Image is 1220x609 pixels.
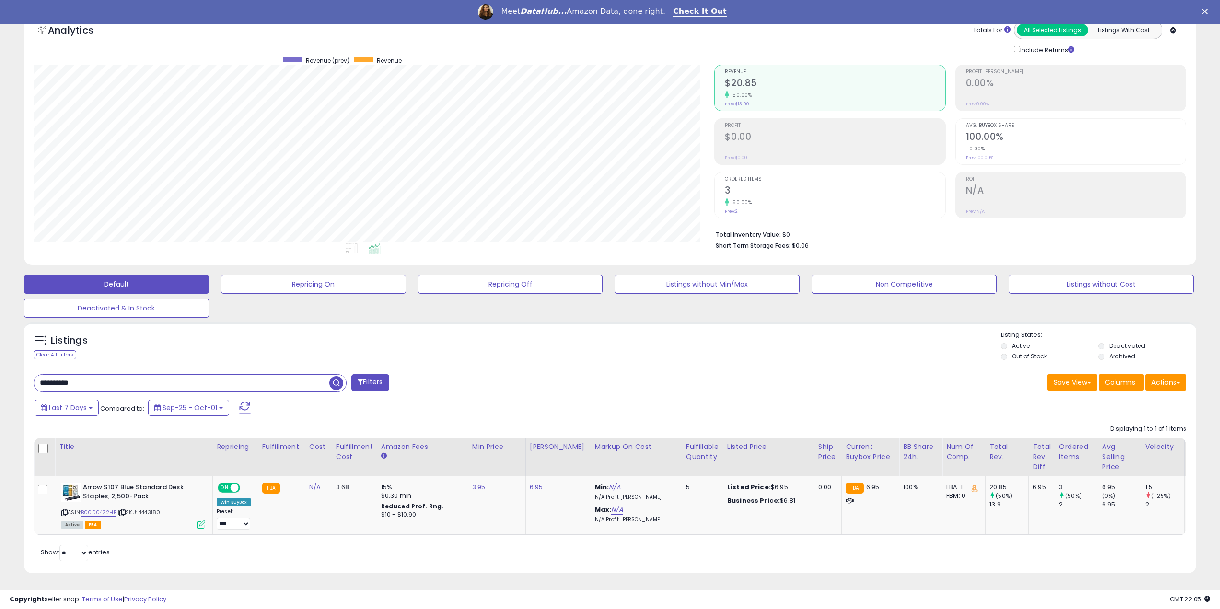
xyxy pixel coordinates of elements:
span: Last 7 Days [49,403,87,413]
span: OFF [239,484,254,492]
div: FBM: 0 [946,492,978,500]
b: Min: [595,483,609,492]
small: Prev: $0.00 [725,155,747,161]
div: Fulfillment Cost [336,442,373,462]
span: Sep-25 - Oct-01 [163,403,217,413]
span: Profit [PERSON_NAME] [966,69,1186,75]
a: B00004Z2HB [81,508,116,517]
div: Markup on Cost [595,442,678,452]
b: Business Price: [727,496,780,505]
a: N/A [309,483,321,492]
button: Filters [351,374,389,391]
b: Listed Price: [727,483,771,492]
div: ASIN: [61,483,205,528]
span: ROI [966,177,1186,182]
div: $10 - $10.90 [381,511,461,519]
div: Velocity [1145,442,1180,452]
div: Include Returns [1007,44,1086,55]
div: 6.95 [1033,483,1047,492]
img: Profile image for Georgie [478,4,493,20]
h2: N/A [966,185,1186,198]
div: 2 [1145,500,1184,509]
span: $0.06 [792,241,809,250]
div: Listed Price [727,442,810,452]
div: seller snap | | [10,595,166,604]
small: Prev: 2 [725,208,738,214]
button: Non Competitive [812,275,997,294]
small: (50%) [1065,492,1082,500]
div: $6.81 [727,496,807,505]
span: Show: entries [41,548,110,557]
label: Out of Stock [1012,352,1047,360]
small: 0.00% [966,145,985,152]
img: 51vTmistWpL._SL40_.jpg [61,483,81,502]
div: Avg Selling Price [1102,442,1137,472]
small: FBA [262,483,280,494]
p: N/A Profit [PERSON_NAME] [595,494,674,501]
div: Meet Amazon Data, done right. [501,7,665,16]
i: DataHub... [520,7,567,16]
button: Repricing On [221,275,406,294]
button: Default [24,275,209,294]
div: Current Buybox Price [846,442,895,462]
div: [PERSON_NAME] [530,442,587,452]
div: Cost [309,442,328,452]
small: Prev: 0.00% [966,101,989,107]
span: FBA [85,521,101,529]
button: Repricing Off [418,275,603,294]
small: Prev: 100.00% [966,155,993,161]
div: 1.5 [1145,483,1184,492]
small: 50.00% [729,199,752,206]
p: N/A Profit [PERSON_NAME] [595,517,674,523]
small: 50.00% [729,92,752,99]
button: All Selected Listings [1017,24,1088,36]
div: Title [59,442,209,452]
div: Repricing [217,442,254,452]
div: Min Price [472,442,522,452]
div: 5 [686,483,716,492]
button: Listings without Min/Max [615,275,800,294]
div: 0.00 [818,483,834,492]
div: Clear All Filters [34,350,76,359]
button: Actions [1145,374,1186,391]
a: 6.95 [530,483,543,492]
button: Listings without Cost [1009,275,1194,294]
span: Profit [725,123,945,128]
span: Ordered Items [725,177,945,182]
span: All listings currently available for purchase on Amazon [61,521,83,529]
b: Max: [595,505,612,514]
b: Arrow S107 Blue Standard Desk Staples, 2,500-Pack [83,483,199,503]
button: Sep-25 - Oct-01 [148,400,229,416]
div: Total Rev. Diff. [1033,442,1051,472]
div: Amazon Fees [381,442,464,452]
label: Active [1012,342,1030,350]
span: Revenue (prev) [306,57,349,65]
div: BB Share 24h. [903,442,938,462]
p: Listing States: [1001,331,1196,340]
b: Total Inventory Value: [716,230,781,239]
h2: 3 [725,185,945,198]
div: 15% [381,483,461,492]
small: Amazon Fees. [381,452,387,460]
div: 100% [903,483,935,492]
a: Terms of Use [82,595,123,604]
div: 3 [1059,483,1098,492]
div: FBA: 1 [946,483,978,492]
label: Deactivated [1109,342,1145,350]
small: FBA [846,483,863,494]
div: Fulfillable Quantity [686,442,719,462]
small: (-25%) [1151,492,1171,500]
div: Ordered Items [1059,442,1094,462]
a: 3.95 [472,483,486,492]
div: Close [1202,9,1211,14]
div: $6.95 [727,483,807,492]
button: Columns [1099,374,1144,391]
b: Short Term Storage Fees: [716,241,790,250]
h2: $0.00 [725,131,945,144]
h2: 0.00% [966,78,1186,91]
h2: 100.00% [966,131,1186,144]
div: Total Rev. [989,442,1024,462]
small: Prev: $13.90 [725,101,749,107]
div: $0.30 min [381,492,461,500]
h5: Listings [51,334,88,347]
